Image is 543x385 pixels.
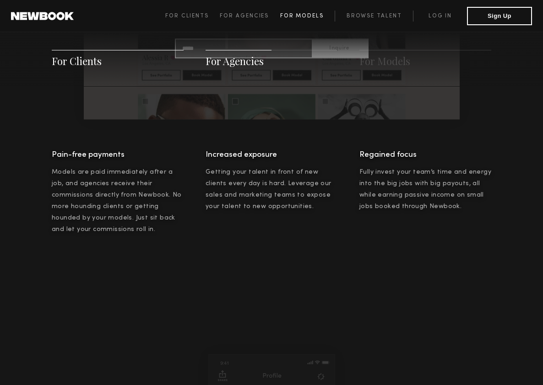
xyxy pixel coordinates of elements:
[413,11,467,22] a: Log in
[52,169,182,232] span: Models are paid immediately after a job, and agencies receive their commissions directly from New...
[220,11,280,22] a: For Agencies
[165,11,220,22] a: For Clients
[52,54,102,68] a: For Clients
[359,54,410,68] a: For Models
[359,148,491,162] h4: Regained focus
[280,13,324,19] span: For Models
[467,7,532,25] button: Sign Up
[206,54,264,68] a: For Agencies
[206,169,331,209] span: Getting your talent in front of new clients every day is hard. Leverage our sales and marketing t...
[165,13,209,19] span: For Clients
[52,148,184,162] h4: Pain-free payments
[206,148,337,162] h4: Increased exposure
[359,169,491,209] span: Fully invest your team’s time and energy into the big jobs with big payouts, all while earning pa...
[280,11,335,22] a: For Models
[220,13,269,19] span: For Agencies
[335,11,413,22] a: Browse Talent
